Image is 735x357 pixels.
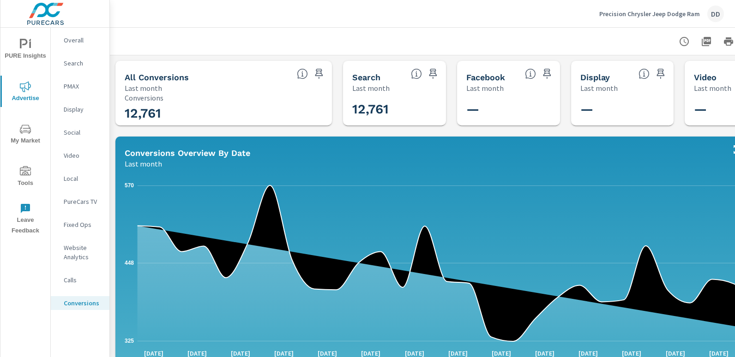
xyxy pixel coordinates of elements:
p: Overall [64,36,102,45]
h5: Video [694,72,717,82]
h5: Conversions Overview By Date [125,148,250,158]
div: PureCars TV [51,195,109,208]
span: Display Conversions include Actions, Leads and Unmapped Conversions [639,68,650,79]
p: Last month [125,158,162,169]
span: Save this to your personalized report [312,66,326,81]
h5: Search [352,72,380,82]
div: nav menu [0,28,50,240]
p: Fixed Ops [64,220,102,229]
p: Video [64,151,102,160]
text: 570 [125,182,134,189]
text: 325 [125,338,134,344]
span: My Market [3,124,48,146]
span: Save this to your personalized report [540,66,554,81]
span: Leave Feedback [3,203,48,236]
div: Overall [51,33,109,47]
span: Advertise [3,81,48,104]
div: Calls [51,273,109,287]
div: Conversions [51,296,109,310]
div: DD [707,6,724,22]
p: Last month [580,83,618,94]
span: PURE Insights [3,39,48,61]
p: Last month [694,83,731,94]
p: Display [64,105,102,114]
h5: All Conversions [125,72,189,82]
p: Social [64,128,102,137]
p: Last month [466,83,504,94]
p: Last month [125,83,162,94]
div: Search [51,56,109,70]
p: Website Analytics [64,243,102,262]
p: Precision Chrysler Jeep Dodge Ram [599,10,700,18]
span: Save this to your personalized report [426,66,440,81]
p: Last month [352,83,390,94]
p: Conversions [125,94,323,102]
h5: Facebook [466,72,505,82]
p: Search [64,59,102,68]
h3: 12,761 [125,106,323,121]
div: Website Analytics [51,241,109,264]
h3: 12,761 [352,101,474,117]
div: PMAX [51,79,109,93]
span: Save this to your personalized report [653,66,668,81]
div: Fixed Ops [51,218,109,232]
h3: — [466,101,588,117]
div: Local [51,172,109,185]
div: Display [51,102,109,116]
span: Search Conversions include Actions, Leads and Unmapped Conversions. [411,68,422,79]
h5: Display [580,72,610,82]
p: Conversions [64,298,102,308]
p: Local [64,174,102,183]
div: Social [51,125,109,139]
p: PureCars TV [64,197,102,206]
span: All Conversions include Actions, Leads and Unmapped Conversions [297,68,308,79]
div: Video [51,149,109,162]
p: PMAX [64,82,102,91]
h3: — [580,101,702,117]
span: All conversions reported from Facebook with duplicates filtered out [525,68,536,79]
button: "Export Report to PDF" [697,32,716,51]
text: 448 [125,260,134,266]
p: Calls [64,275,102,285]
span: Tools [3,166,48,189]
